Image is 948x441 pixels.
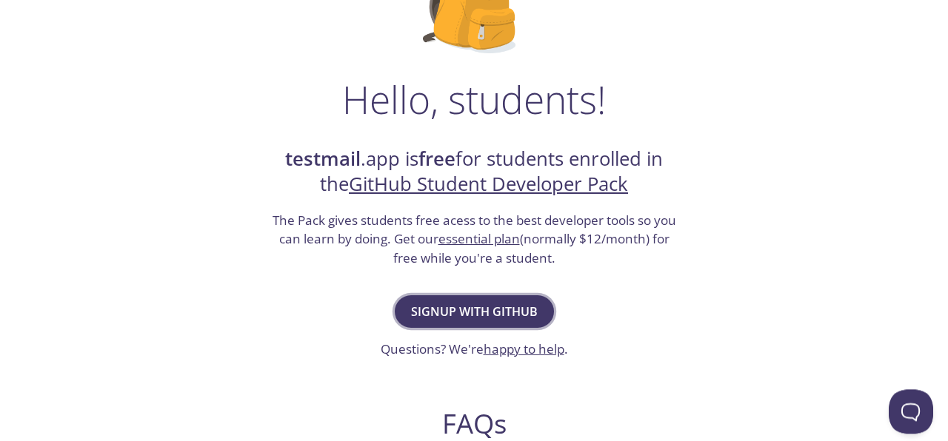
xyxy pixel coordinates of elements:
[270,147,678,198] h2: .app is for students enrolled in the
[190,407,758,440] h2: FAQs
[438,230,520,247] a: essential plan
[484,340,564,357] a: happy to help
[889,389,933,434] iframe: Help Scout Beacon - Open
[395,295,554,328] button: Signup with GitHub
[349,171,628,197] a: GitHub Student Developer Pack
[285,146,361,172] strong: testmail
[381,340,568,359] h3: Questions? We're .
[418,146,455,172] strong: free
[270,211,678,268] h3: The Pack gives students free acess to the best developer tools so you can learn by doing. Get our...
[342,77,606,121] h1: Hello, students!
[411,301,538,322] span: Signup with GitHub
